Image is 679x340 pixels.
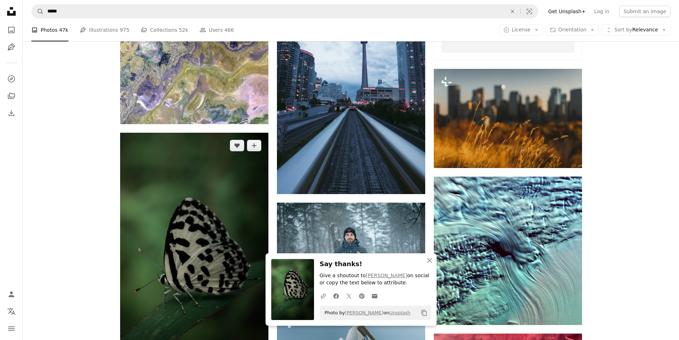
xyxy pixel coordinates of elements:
[434,69,582,168] img: tall grass in front of a city skyline
[389,310,410,315] a: Unsplash
[366,273,407,278] a: [PERSON_NAME]
[4,287,19,301] a: Log in / Sign up
[546,24,599,36] button: Orientation
[4,23,19,37] a: Photos
[602,24,670,36] button: Sort byRelevance
[499,24,543,36] button: License
[4,106,19,120] a: Download History
[247,140,261,151] button: Add to Collection
[343,289,355,303] a: Share on Twitter
[31,4,538,19] form: Find visuals sitewide
[434,177,582,325] img: a satellite image of a large body of water
[355,289,368,303] a: Share on Pinterest
[120,47,268,53] a: blue and green abstract painting
[224,26,234,34] span: 466
[4,89,19,103] a: Collections
[320,259,431,269] h3: Say thanks!
[32,5,44,18] button: Search Unsplash
[80,19,129,41] a: Illustrations 975
[179,26,188,34] span: 52k
[418,307,430,319] button: Copy to clipboard
[434,115,582,121] a: tall grass in front of a city skyline
[120,26,129,34] span: 975
[619,6,670,17] button: Submit an image
[230,140,244,151] button: Like
[505,5,520,18] button: Clear
[4,72,19,86] a: Explore
[321,307,411,319] span: Photo by on
[434,247,582,254] a: a satellite image of a large body of water
[120,262,268,268] a: a black and white butterfly sitting on a green leaf
[200,19,234,41] a: Users 466
[4,321,19,336] button: Menu
[4,4,19,20] a: Home — Unsplash
[320,272,431,286] p: Give a shoutout to on social or copy the text below to attribute.
[590,6,613,17] a: Log in
[614,27,632,32] span: Sort by
[330,289,343,303] a: Share on Facebook
[277,249,425,255] a: man in black jacket standing on snow covered ground
[345,310,384,315] a: [PERSON_NAME]
[277,81,425,88] a: close-up photography of train railway
[521,5,538,18] button: Visual search
[277,203,425,301] img: man in black jacket standing on snow covered ground
[512,27,531,32] span: License
[544,6,590,17] a: Get Unsplash+
[368,289,381,303] a: Share over email
[141,19,188,41] a: Collections 52k
[558,27,586,32] span: Orientation
[614,26,658,34] span: Relevance
[4,40,19,54] a: Illustrations
[4,304,19,319] button: Language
